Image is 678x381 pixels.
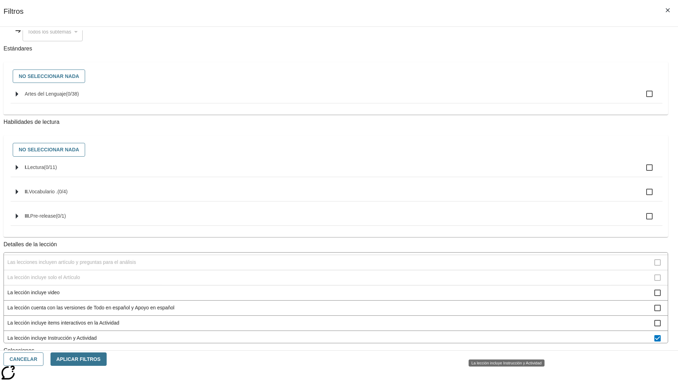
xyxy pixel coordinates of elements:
div: Seleccione habilidades [9,141,662,158]
span: Vocabulario . [29,189,58,194]
span: Pre-release [30,213,56,219]
span: Lectura [28,164,44,170]
span: Artes del Lenguaje [25,91,66,97]
button: No seleccionar nada [13,143,85,157]
div: Seleccione una Asignatura [23,23,83,41]
span: 0 estándares seleccionados/38 estándares en grupo [66,91,79,97]
span: I. [25,164,28,170]
div: La lección incluye items interactivos en la Actividad [4,316,668,331]
ul: Seleccione habilidades [11,158,662,231]
div: La lección incluye Instrucción y Actividad [4,331,668,346]
span: La lección incluye video [7,289,654,296]
p: Detalles de la lección [4,241,668,249]
p: Habilidades de lectura [4,118,668,126]
button: Cerrar los filtros del Menú lateral [660,3,675,18]
p: Colecciones [4,347,668,355]
span: 0 estándares seleccionados/11 estándares en grupo [44,164,57,170]
div: La lección cuenta con las versiones de Todo en espaňol y Apoyo en espaňol [4,301,668,316]
ul: Seleccione estándares [11,85,662,109]
ul: Detalles de la lección [4,252,668,343]
button: Cancelar [4,352,43,366]
span: II. [25,189,29,194]
div: Seleccione estándares [9,68,662,85]
span: La lección incluye items interactivos en la Actividad [7,319,654,327]
span: La lección cuenta con las versiones de Todo en espaňol y Apoyo en espaňol [7,304,654,312]
span: 0 estándares seleccionados/4 estándares en grupo [58,189,68,194]
p: Estándares [4,45,668,53]
div: La lección incluye Instrucción y Actividad [469,359,545,367]
h1: Filtros [4,7,24,26]
span: III. [25,213,30,219]
button: No seleccionar nada [13,69,85,83]
button: Aplicar Filtros [50,352,107,366]
span: La lección incluye Instrucción y Actividad [7,334,654,342]
div: La lección incluye video [4,285,668,301]
span: 0 estándares seleccionados/1 estándares en grupo [56,213,66,219]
